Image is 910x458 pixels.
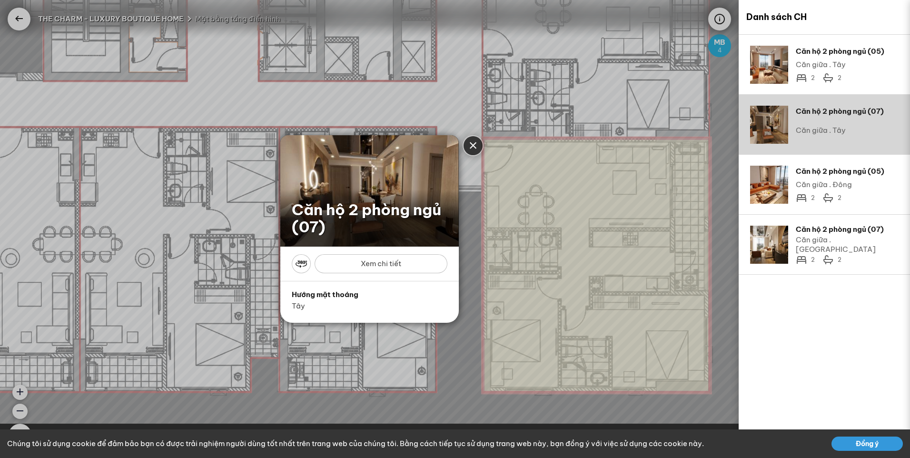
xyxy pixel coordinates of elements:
[750,106,788,144] img: screenshot-living room 2.jpeg
[796,235,899,254] div: Căn giữa . [GEOGRAPHIC_DATA]
[315,254,447,273] div: Xem chi tiết
[292,289,364,300] div: Hướng mặt thoáng
[796,224,899,235] div: Căn hộ 2 phòng ngủ (07)
[838,72,841,84] div: 2
[796,106,899,117] div: Căn hộ 2 phòng ngủ (07)
[811,72,815,84] div: 2
[292,201,447,235] div: Căn hộ 2 phòng ngủ (07)
[838,192,841,204] div: 2
[796,60,899,70] div: Căn giữa . Tây
[750,166,788,204] img: screenshot-livingroom 4.jpeg
[811,192,815,204] div: 2
[796,46,899,57] div: Căn hộ 2 phòng ngủ (05)
[280,135,459,247] img: screenshot-living room 2.jpeg
[7,439,817,448] div: Chúng tôi sử dụng cookie để đảm bảo bạn có được trải nghiệm người dùng tốt nhất trên trang web củ...
[796,166,899,177] div: Căn hộ 2 phòng ngủ (05)
[838,254,841,266] div: 2
[831,437,903,451] button: Accept cookies
[796,126,899,135] div: Căn giữa . Tây
[463,135,484,156] button: Close
[796,180,899,189] div: Căn giữa . Đông
[750,226,788,264] img: screenshot-living room 1.jpeg
[292,300,364,312] div: Tây
[811,254,815,266] div: 2
[750,46,788,84] img: screenshot-livingroom.jpeg
[746,8,807,27] div: Danh sách CH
